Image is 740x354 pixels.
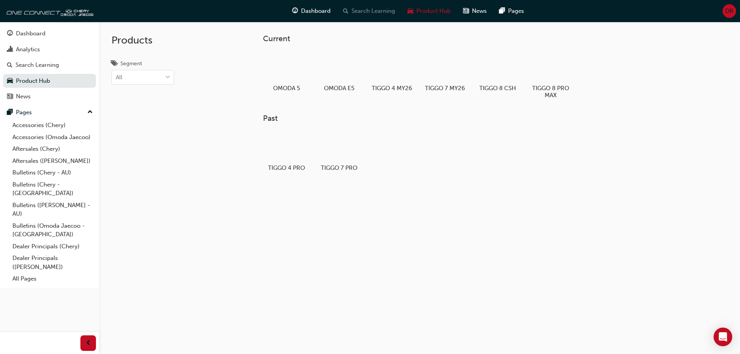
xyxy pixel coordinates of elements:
a: Dealer Principals ([PERSON_NAME]) [9,252,96,273]
span: prev-icon [85,338,91,348]
a: news-iconNews [457,3,493,19]
span: guage-icon [7,30,13,37]
h5: TIGGO 4 MY26 [372,85,413,92]
a: TIGGO 7 MY26 [421,49,468,94]
span: down-icon [165,73,171,83]
a: Bulletins (Omoda Jaecoo - [GEOGRAPHIC_DATA]) [9,220,96,241]
a: OMODA 5 [263,49,310,94]
span: news-icon [7,93,13,100]
div: News [16,92,31,101]
a: All Pages [9,273,96,285]
div: Open Intercom Messenger [714,328,732,346]
span: Product Hub [416,7,451,16]
a: car-iconProduct Hub [401,3,457,19]
a: Bulletins ([PERSON_NAME] - AU) [9,199,96,220]
span: Pages [508,7,524,16]
a: Accessories (Omoda Jaecoo) [9,131,96,143]
span: Dashboard [301,7,331,16]
div: Dashboard [16,29,45,38]
a: Dealer Principals (Chery) [9,241,96,253]
a: TIGGO 4 MY26 [369,49,415,94]
a: Bulletins (Chery - [GEOGRAPHIC_DATA]) [9,179,96,199]
span: search-icon [7,62,12,69]
a: Analytics [3,42,96,57]
a: pages-iconPages [493,3,530,19]
span: up-icon [87,107,93,117]
a: Aftersales ([PERSON_NAME]) [9,155,96,167]
h5: OMODA E5 [319,85,360,92]
div: Segment [120,60,142,68]
button: DashboardAnalyticsSearch LearningProduct HubNews [3,25,96,105]
h2: Products [111,34,174,47]
div: All [116,73,122,82]
a: guage-iconDashboard [286,3,337,19]
h3: Current [263,34,704,43]
a: TIGGO 7 PRO [316,129,362,174]
div: Search Learning [16,61,59,70]
a: TIGGO 8 PRO MAX [527,49,574,101]
button: Pages [3,105,96,120]
button: DR [723,4,736,18]
span: DR [725,7,733,16]
h5: TIGGO 4 PRO [266,164,307,171]
span: guage-icon [292,6,298,16]
h5: TIGGO 7 PRO [319,164,360,171]
h5: TIGGO 8 CSH [477,85,518,92]
a: search-iconSearch Learning [337,3,401,19]
span: tags-icon [111,61,117,68]
div: Pages [16,108,32,117]
a: News [3,89,96,104]
a: Product Hub [3,74,96,88]
span: Search Learning [352,7,395,16]
a: Accessories (Chery) [9,119,96,131]
a: Aftersales (Chery) [9,143,96,155]
span: pages-icon [7,109,13,116]
h5: TIGGO 8 PRO MAX [530,85,571,99]
span: car-icon [7,78,13,85]
a: Dashboard [3,26,96,41]
a: TIGGO 4 PRO [263,129,310,174]
span: pages-icon [499,6,505,16]
span: search-icon [343,6,348,16]
a: OMODA E5 [316,49,362,94]
span: News [472,7,487,16]
h5: TIGGO 7 MY26 [425,85,465,92]
span: chart-icon [7,46,13,53]
span: car-icon [407,6,413,16]
span: news-icon [463,6,469,16]
h3: Past [263,114,704,123]
a: Bulletins (Chery - AU) [9,167,96,179]
a: Search Learning [3,58,96,72]
a: TIGGO 8 CSH [474,49,521,94]
div: Analytics [16,45,40,54]
h5: OMODA 5 [266,85,307,92]
img: oneconnect [4,3,93,19]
